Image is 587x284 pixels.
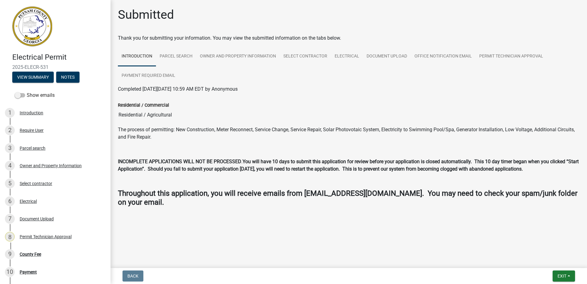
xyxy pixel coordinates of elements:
h4: Electrical Permit [12,53,106,62]
a: Select contractor [280,47,331,66]
a: Owner and Property Information [196,47,280,66]
div: 4 [5,161,15,171]
div: Thank you for submitting your information. You may view the submitted information on the tabs below. [118,34,580,42]
p: The process of permitting: New Construction, Meter Reconnect, Service Change, Service Repair, Sol... [118,126,580,141]
a: Payment Required Email [118,66,179,86]
button: Back [122,270,143,282]
strong: You will have 10 days to submit this application for review before your application is closed aut... [118,159,579,172]
a: Electrical [331,47,363,66]
div: 7 [5,214,15,224]
a: Permit Technician Approval [476,47,547,66]
strong: Throughout this application, you will receive emails from [EMAIL_ADDRESS][DOMAIN_NAME]. You may n... [118,189,577,207]
button: View Summary [12,72,54,83]
button: Notes [56,72,80,83]
img: Putnam County, Georgia [12,6,52,46]
label: Residential / Commercial [118,103,169,108]
div: 5 [5,179,15,188]
div: 10 [5,267,15,277]
div: Document Upload [20,217,54,221]
div: 8 [5,232,15,242]
div: Require User [20,128,44,132]
a: Parcel search [156,47,196,66]
div: County Fee [20,252,41,256]
span: 2025-ELECR-531 [12,64,98,70]
label: Show emails [15,92,55,99]
div: Payment [20,270,37,274]
div: Select contractor [20,181,52,186]
button: Exit [553,270,575,282]
wm-modal-confirm: Summary [12,75,54,80]
span: Exit [558,274,566,278]
div: Introduction [20,111,43,115]
div: Permit Technician Approval [20,235,72,239]
p: . [118,158,580,173]
a: Introduction [118,47,156,66]
span: Back [127,274,138,278]
div: 3 [5,143,15,153]
div: Electrical [20,199,37,203]
div: 9 [5,249,15,259]
div: Owner and Property Information [20,164,82,168]
a: Document Upload [363,47,411,66]
div: Parcel search [20,146,45,150]
div: 6 [5,196,15,206]
a: Office Notification Email [411,47,476,66]
span: Completed [DATE][DATE] 10:59 AM EDT by Anonymous [118,86,238,92]
strong: INCOMPLETE APPLICATIONS WILL NOT BE PROCESSED [118,159,241,164]
div: 2 [5,125,15,135]
div: 1 [5,108,15,118]
h1: Submitted [118,7,174,22]
wm-modal-confirm: Notes [56,75,80,80]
